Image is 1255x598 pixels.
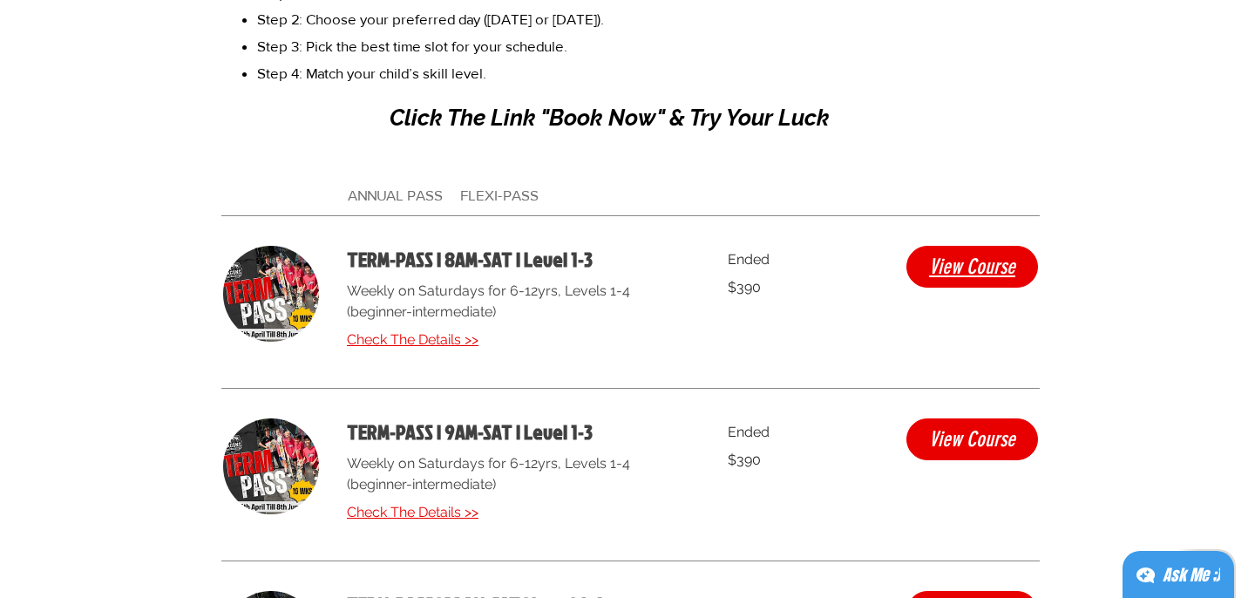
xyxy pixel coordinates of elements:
span: Check The Details >> [347,504,478,520]
a: TERM-PASS | 9AM-SAT | Level 1-3 [347,418,686,446]
span: View Course [929,256,1015,277]
p: Weekly on Saturdays for 6-12yrs, Levels 1-4 (beginner-intermediate) [347,281,686,323]
span: View Course [929,429,1015,450]
p: Weekly on Saturdays for 6-12yrs, Levels 1-4 (beginner-intermediate) [347,453,686,495]
a: TERM-PASS | 8AM-SAT | Level 1-3 [347,246,686,274]
p: Step 4: Match your child’s skill level. [257,60,1054,87]
a: View Course [906,418,1038,460]
p: Step 2: Choose your preferred day ([DATE] or [DATE]). [257,6,1054,33]
p: $390 [728,274,878,302]
h2: Click The Link "Book Now" & Try Your Luck [390,105,845,131]
a: Check The Details >> [347,330,686,350]
a: ANNUAL PASS FLEXI-PASS [348,187,539,203]
div: Ask Me ;) [1163,563,1220,588]
p: Ended [728,418,878,446]
a: Check The Details >> [347,502,686,523]
span: Check The Details >> [347,331,478,348]
p: Ended [728,246,878,274]
p: $390 [728,446,878,474]
p: Step 3: Pick the best time slot for your schedule. [257,33,1054,60]
a: View Course [906,246,1038,288]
